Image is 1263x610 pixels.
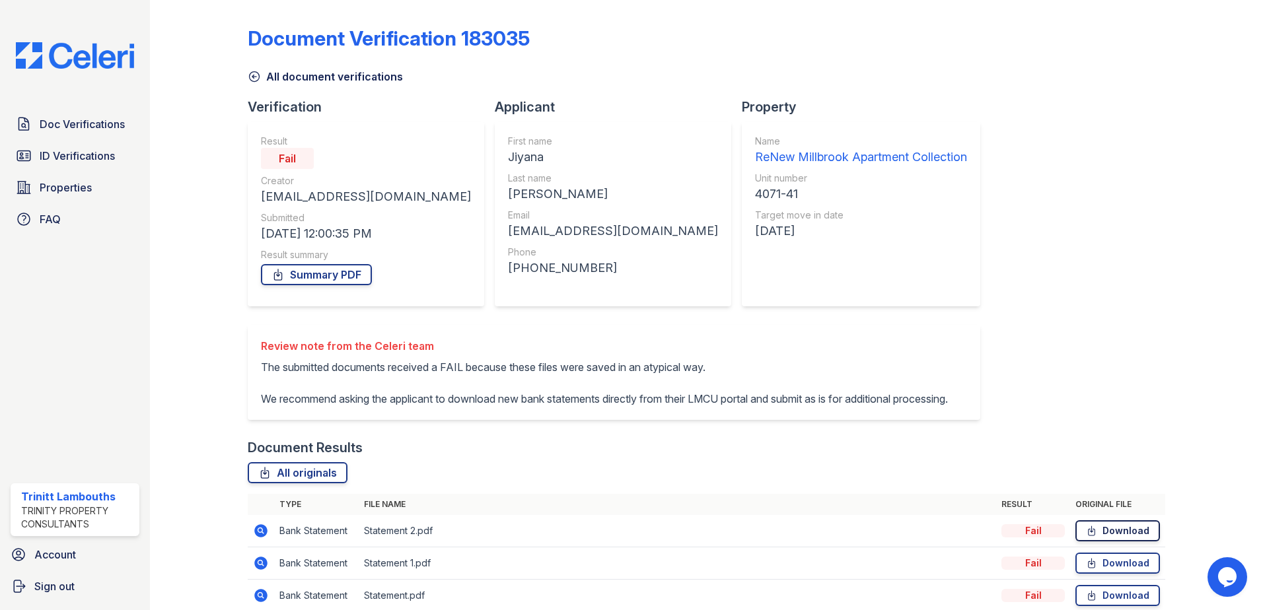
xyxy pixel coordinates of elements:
td: Bank Statement [274,515,359,547]
a: FAQ [11,206,139,232]
span: Sign out [34,578,75,594]
span: Properties [40,180,92,195]
span: ID Verifications [40,148,115,164]
div: Result summary [261,248,471,261]
a: Account [5,541,145,568]
div: [EMAIL_ADDRESS][DOMAIN_NAME] [508,222,718,240]
div: [EMAIL_ADDRESS][DOMAIN_NAME] [261,187,471,206]
div: Trinitt Lambouths [21,489,134,504]
a: Doc Verifications [11,111,139,137]
a: ID Verifications [11,143,139,169]
span: FAQ [40,211,61,227]
div: Creator [261,174,471,187]
td: Statement 1.pdf [359,547,996,580]
div: Document Results [248,438,363,457]
div: Name [755,135,967,148]
td: Bank Statement [274,547,359,580]
div: Fail [261,148,314,169]
a: All originals [248,462,347,483]
div: Last name [508,172,718,185]
div: Result [261,135,471,148]
a: All document verifications [248,69,403,85]
div: Jiyana [508,148,718,166]
div: [PHONE_NUMBER] [508,259,718,277]
a: Name ReNew Millbrook Apartment Collection [755,135,967,166]
div: 4071-41 [755,185,967,203]
td: Statement 2.pdf [359,515,996,547]
div: First name [508,135,718,148]
a: Properties [11,174,139,201]
iframe: chat widget [1208,557,1250,597]
div: Target move in date [755,209,967,222]
div: Fail [1001,557,1065,570]
div: Email [508,209,718,222]
div: Property [742,98,991,116]
div: Fail [1001,589,1065,602]
a: Download [1075,520,1160,541]
a: Sign out [5,573,145,599]
div: Verification [248,98,495,116]
div: Review note from the Celeri team [261,338,948,354]
div: Submitted [261,211,471,224]
div: Document Verification 183035 [248,26,530,50]
div: Phone [508,246,718,259]
th: Type [274,494,359,515]
div: Unit number [755,172,967,185]
a: Download [1075,585,1160,606]
div: Trinity Property Consultants [21,504,134,531]
div: Fail [1001,524,1065,537]
th: Result [996,494,1070,515]
p: The submitted documents received a FAIL because these files were saved in an atypical way. We rec... [261,359,948,407]
div: [DATE] 12:00:35 PM [261,224,471,243]
span: Account [34,547,76,562]
a: Download [1075,553,1160,574]
div: [DATE] [755,222,967,240]
img: CE_Logo_Blue-a8612792a0a2168367f1c8372b55b34899dd931a85d93a1a3d3e32e68fde9ad4.png [5,42,145,69]
th: File name [359,494,996,515]
div: Applicant [495,98,742,116]
span: Doc Verifications [40,116,125,132]
a: Summary PDF [261,264,372,285]
th: Original file [1070,494,1165,515]
div: ReNew Millbrook Apartment Collection [755,148,967,166]
div: [PERSON_NAME] [508,185,718,203]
